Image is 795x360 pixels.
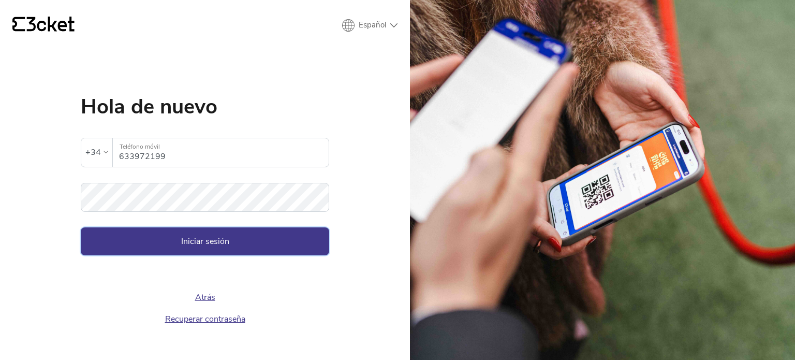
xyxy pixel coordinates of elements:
button: Iniciar sesión [81,227,329,255]
a: Atrás [195,292,215,303]
input: Teléfono móvil [119,138,329,167]
a: Recuperar contraseña [165,313,245,325]
label: Contraseña [81,183,329,200]
g: {' '} [12,17,25,32]
a: {' '} [12,17,75,34]
label: Teléfono móvil [113,138,329,155]
div: +34 [85,145,101,160]
h1: Hola de nuevo [81,96,329,117]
